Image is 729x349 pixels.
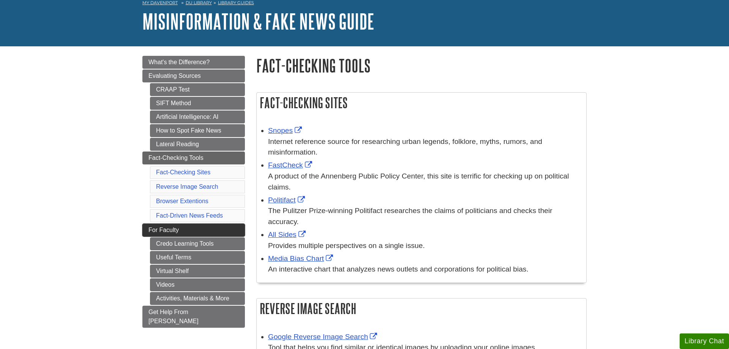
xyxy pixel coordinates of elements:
button: Library Chat [680,333,729,349]
a: For Faculty [142,224,245,237]
a: Get Help From [PERSON_NAME] [142,306,245,328]
a: SIFT Method [150,97,245,110]
a: Link opens in new window [268,161,314,169]
span: Fact-Checking Tools [148,155,204,161]
a: Browser Extentions [156,198,208,204]
a: What's the Difference? [142,56,245,69]
a: Misinformation & Fake News Guide [142,9,374,33]
a: Artificial Intelligence: AI [150,111,245,123]
a: Evaluating Sources [142,69,245,82]
h1: Fact-Checking Tools [256,56,587,75]
a: Fact-Driven News Feeds [156,212,223,219]
a: Activities, Materials & More [150,292,245,305]
span: Evaluating Sources [148,73,201,79]
a: Reverse Image Search [156,183,218,190]
a: Fact-Checking Tools [142,152,245,164]
a: Link opens in new window [268,254,335,262]
a: How to Spot Fake News [150,124,245,137]
div: A product of the Annenberg Public Policy Center, this site is terrific for checking up on politic... [268,171,582,193]
div: Guide Page Menu [142,56,245,328]
a: Credo Learning Tools [150,237,245,250]
div: Internet reference source for researching urban legends, folklore, myths, rumors, and misinformat... [268,136,582,158]
div: Provides multiple perspectives on a single issue. [268,240,582,251]
a: Fact-Checking Sites [156,169,210,175]
a: CRAAP Test [150,83,245,96]
div: The Pulitzer Prize-winning Politifact researches the claims of politicians and checks their accur... [268,205,582,227]
a: Link opens in new window [268,126,304,134]
a: Useful Terms [150,251,245,264]
h2: Fact-Checking Sites [257,93,586,113]
a: Link opens in new window [268,231,308,238]
a: Videos [150,278,245,291]
span: For Faculty [148,227,179,233]
div: An interactive chart that analyzes news outlets and corporations for political bias. [268,264,582,275]
h2: Reverse Image Search [257,298,586,319]
span: Get Help From [PERSON_NAME] [148,309,199,324]
span: What's the Difference? [148,59,210,65]
a: Virtual Shelf [150,265,245,278]
a: Link opens in new window [268,333,379,341]
a: Link opens in new window [268,196,307,204]
a: Lateral Reading [150,138,245,151]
